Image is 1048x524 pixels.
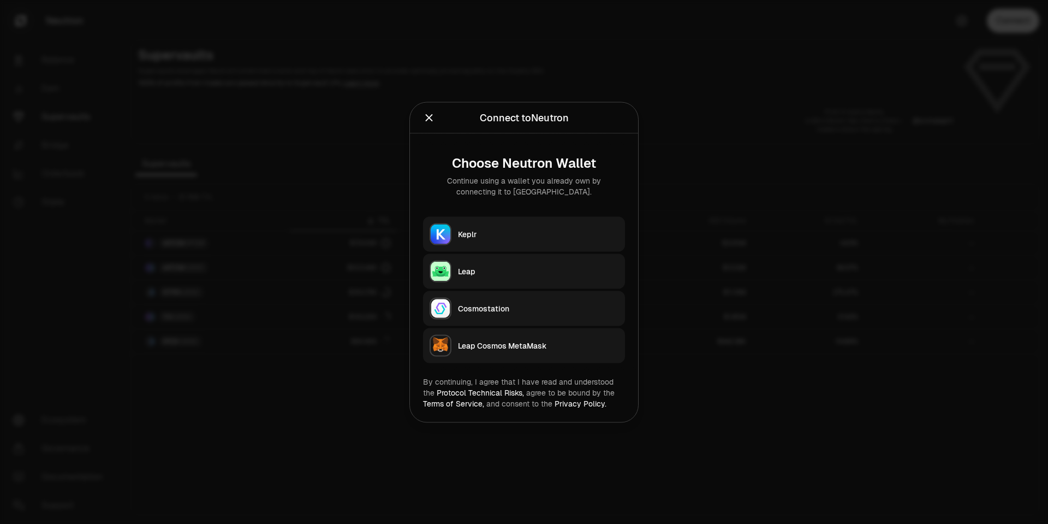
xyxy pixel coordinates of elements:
[432,155,616,170] div: Choose Neutron Wallet
[458,228,618,239] div: Keplr
[431,298,450,318] img: Cosmostation
[458,266,618,276] div: Leap
[432,175,616,197] div: Continue using a wallet you already own by connecting it to [GEOGRAPHIC_DATA].
[555,398,606,408] a: Privacy Policy.
[423,254,625,289] button: LeapLeap
[423,376,625,409] div: By continuing, I agree that I have read and understood the agree to be bound by the and consent t...
[458,303,618,314] div: Cosmostation
[423,328,625,363] button: Leap Cosmos MetaMaskLeap Cosmos MetaMask
[423,216,625,251] button: KeplrKeplr
[480,110,569,125] div: Connect to Neutron
[423,110,435,125] button: Close
[423,291,625,326] button: CosmostationCosmostation
[431,224,450,244] img: Keplr
[458,340,618,351] div: Leap Cosmos MetaMask
[431,335,450,355] img: Leap Cosmos MetaMask
[423,398,484,408] a: Terms of Service,
[437,387,524,397] a: Protocol Technical Risks,
[431,261,450,281] img: Leap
